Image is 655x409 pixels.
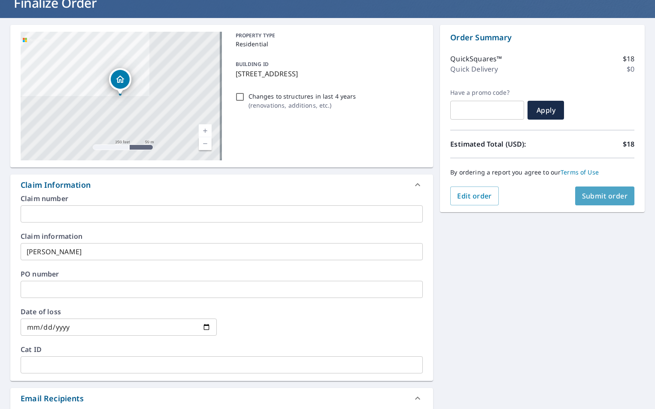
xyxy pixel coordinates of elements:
button: Apply [528,101,564,120]
div: Claim Information [10,174,433,195]
a: Terms of Use [561,168,599,176]
p: Quick Delivery [450,64,498,74]
div: Claim Information [21,179,91,191]
a: Current Level 17, Zoom In [199,124,212,137]
p: By ordering a report you agree to our [450,168,634,176]
label: Date of loss [21,308,217,315]
div: Email Recipients [21,393,84,404]
div: Email Recipients [10,388,433,409]
a: Current Level 17, Zoom Out [199,137,212,150]
p: Changes to structures in last 4 years [249,92,356,101]
p: Order Summary [450,32,634,43]
p: $18 [623,54,634,64]
p: Estimated Total (USD): [450,139,542,149]
button: Edit order [450,186,499,205]
p: BUILDING ID [236,60,269,68]
label: Cat ID [21,346,423,353]
span: Edit order [457,191,492,201]
p: [STREET_ADDRESS] [236,69,420,79]
label: Claim information [21,233,423,240]
p: $0 [627,64,634,74]
p: QuickSquares™ [450,54,502,64]
p: $18 [623,139,634,149]
label: Have a promo code? [450,89,524,96]
label: PO number [21,271,423,277]
label: Claim number [21,195,423,202]
p: Residential [236,39,420,48]
button: Submit order [575,186,635,205]
span: Submit order [582,191,628,201]
p: PROPERTY TYPE [236,32,420,39]
p: ( renovations, additions, etc. ) [249,101,356,110]
span: Apply [534,105,557,115]
div: Dropped pin, building 1, Residential property, 13 Haddon Ave Gibbsboro, NJ 08026 [109,68,131,95]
